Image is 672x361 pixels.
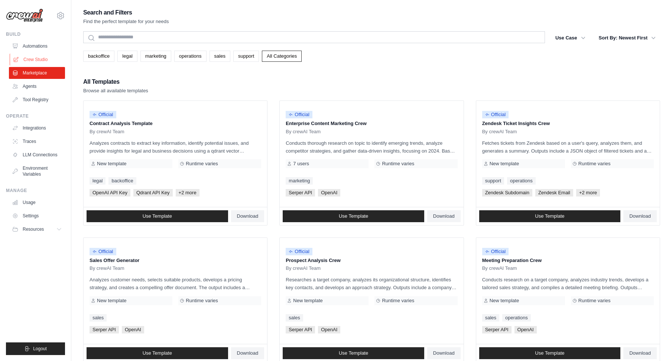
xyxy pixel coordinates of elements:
a: Use Template [283,347,424,359]
div: Manage [6,188,65,194]
a: sales [210,51,230,62]
a: backoffice [83,51,114,62]
a: Use Template [87,347,228,359]
span: New template [97,298,126,304]
span: Logout [33,346,47,352]
p: Analyzes contracts to extract key information, identify potential issues, and provide insights fo... [90,139,261,155]
span: Zendesk Subdomain [482,189,532,197]
p: Researches a target company, analyzes its organizational structure, identifies key contacts, and ... [286,276,457,291]
a: LLM Connections [9,149,65,161]
span: Download [237,213,259,219]
a: Integrations [9,122,65,134]
div: Build [6,31,65,37]
p: Analyzes customer needs, selects suitable products, develops a pricing strategy, and creates a co... [90,276,261,291]
button: Sort By: Newest First [594,31,660,45]
span: Download [629,350,651,356]
img: Logo [6,9,43,23]
span: By crewAI Team [90,129,124,135]
span: Official [286,248,312,255]
p: Browse all available templates [83,87,148,95]
a: All Categories [262,51,302,62]
span: Serper API [90,326,119,333]
span: Runtime varies [578,161,611,167]
div: Operate [6,113,65,119]
a: sales [286,314,303,322]
a: support [233,51,259,62]
p: Sales Offer Generator [90,257,261,264]
span: Serper API [286,326,315,333]
a: operations [507,177,536,185]
p: Contract Analysis Template [90,120,261,127]
span: Use Template [339,350,368,356]
a: marketing [140,51,171,62]
span: OpenAI [122,326,144,333]
span: Runtime varies [186,161,218,167]
a: Marketplace [9,67,65,79]
span: Official [90,248,116,255]
span: Use Template [535,350,564,356]
span: OpenAI [318,189,340,197]
button: Use Case [551,31,590,45]
a: backoffice [108,177,136,185]
span: Official [90,111,116,118]
span: Download [433,350,455,356]
a: Use Template [283,210,424,222]
a: sales [482,314,499,322]
span: By crewAI Team [482,129,517,135]
a: Download [623,347,657,359]
span: Serper API [482,326,512,333]
a: Tool Registry [9,94,65,106]
a: Use Template [87,210,228,222]
a: operations [502,314,531,322]
span: By crewAI Team [90,265,124,271]
p: Find the perfect template for your needs [83,18,169,25]
span: New template [490,161,519,167]
a: Settings [9,210,65,222]
a: legal [117,51,137,62]
span: Use Template [143,213,172,219]
span: Serper API [286,189,315,197]
span: +2 more [576,189,600,197]
p: Conducts research on a target company, analyzes industry trends, develops a tailored sales strate... [482,276,654,291]
a: Automations [9,40,65,52]
span: +2 more [176,189,199,197]
span: Official [286,111,312,118]
a: Agents [9,80,65,92]
span: Use Template [535,213,564,219]
span: Qdrant API Key [133,189,173,197]
a: Traces [9,135,65,147]
a: Download [623,210,657,222]
span: New template [293,298,322,304]
a: Crew Studio [10,54,66,66]
button: Logout [6,342,65,355]
span: Official [482,248,509,255]
span: By crewAI Team [482,265,517,271]
a: marketing [286,177,313,185]
h2: Search and Filters [83,7,169,18]
span: Runtime varies [186,298,218,304]
span: Official [482,111,509,118]
p: Enterprise Content Marketing Crew [286,120,457,127]
span: Use Template [143,350,172,356]
h2: All Templates [83,77,148,87]
span: OpenAI [318,326,340,333]
p: Conducts thorough research on topic to identify emerging trends, analyze competitor strategies, a... [286,139,457,155]
span: New template [97,161,126,167]
span: Download [629,213,651,219]
span: Download [433,213,455,219]
span: Runtime varies [382,298,414,304]
span: Zendesk Email [535,189,573,197]
a: Download [231,347,264,359]
a: Download [231,210,264,222]
span: By crewAI Team [286,129,321,135]
a: support [482,177,504,185]
span: New template [490,298,519,304]
a: Usage [9,197,65,208]
span: OpenAI API Key [90,189,130,197]
span: Runtime varies [578,298,611,304]
span: Use Template [339,213,368,219]
a: Environment Variables [9,162,65,180]
span: OpenAI [514,326,537,333]
p: Zendesk Ticket Insights Crew [482,120,654,127]
a: Download [427,210,461,222]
